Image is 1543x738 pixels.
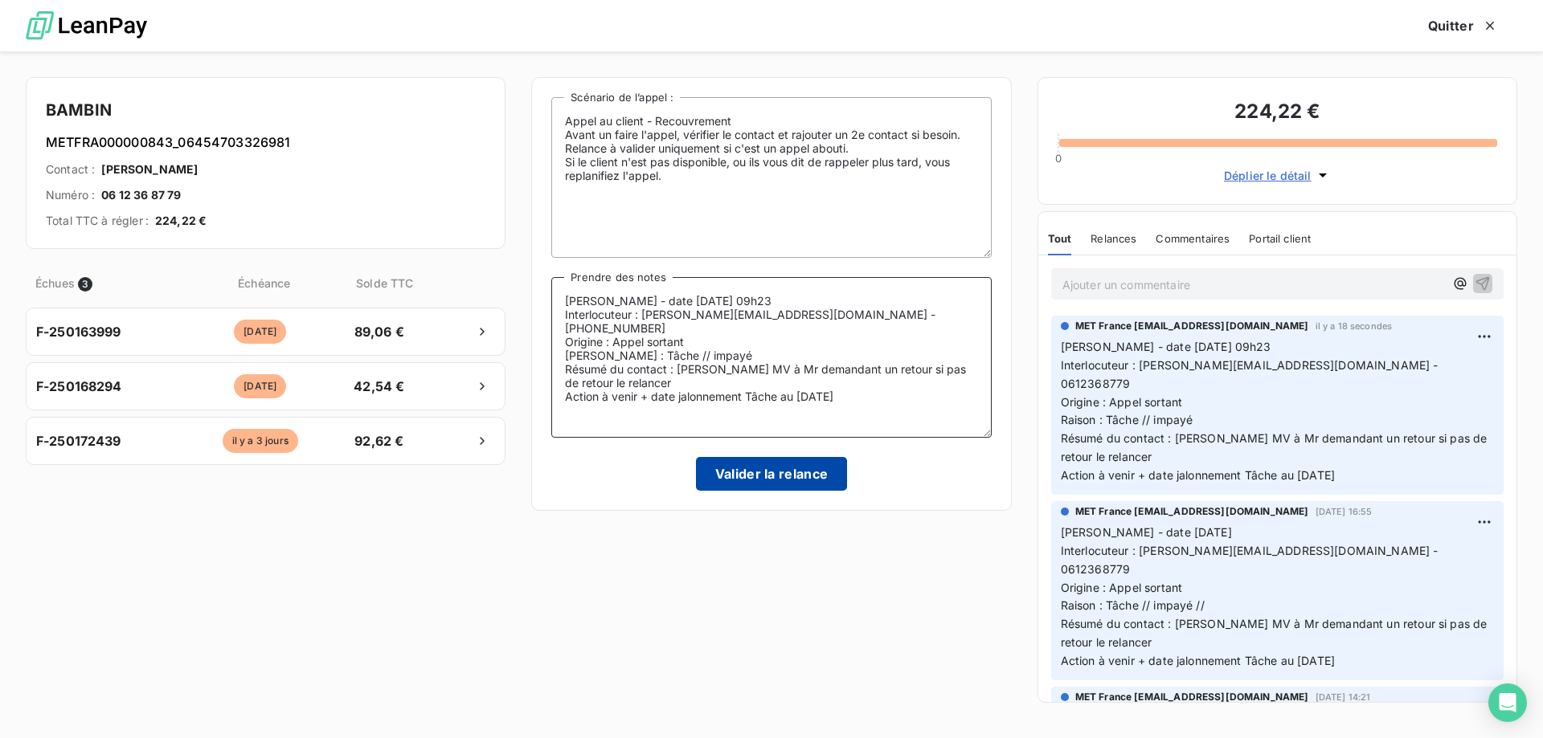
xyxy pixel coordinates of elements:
span: Relances [1091,232,1136,245]
span: Résumé du contact : [PERSON_NAME] MV à Mr demandant un retour si pas de retour le relancer [1061,617,1491,649]
span: [PERSON_NAME] - date [DATE] 09h23 [1061,340,1271,353]
span: F-250163999 [36,322,121,341]
span: Commentaires [1156,232,1230,245]
span: Origine : Appel sortant [1061,395,1182,409]
textarea: Appel au client - Recouvrement Avant un faire l'appel, vérifier le contact et rajouter un 2e cont... [551,97,991,258]
span: Action à venir + date jalonnement Tâche au [DATE] [1061,654,1335,667]
span: Contact : [46,161,95,177]
span: Échéance [189,275,339,292]
span: 89,06 € [337,322,421,341]
span: Interlocuteur : [PERSON_NAME][EMAIL_ADDRESS][DOMAIN_NAME] - 0612368779 [1061,544,1442,576]
span: Déplier le détail [1224,167,1312,184]
span: il y a 3 jours [223,429,298,453]
span: 3 [78,277,92,292]
span: 92,62 € [337,431,421,451]
span: Résumé du contact : [PERSON_NAME] MV à Mr demandant un retour si pas de retour le relancer [1061,431,1491,463]
span: Raison : Tâche // impayé [1061,413,1193,426]
h4: BAMBIN [46,97,485,123]
span: F-250172439 [36,431,121,451]
span: Numéro : [46,187,95,203]
span: [PERSON_NAME] [101,161,198,177]
span: Échues [35,275,75,292]
img: logo LeanPay [26,4,147,48]
span: Solde TTC [342,275,427,292]
span: [DATE] [234,320,286,344]
span: 06 12 36 87 79 [101,187,181,203]
span: Action à venir + date jalonnement Tâche au [DATE] [1061,468,1335,482]
span: F-250168294 [36,377,122,396]
span: [DATE] [234,374,286,398]
span: MET France [EMAIL_ADDRESS][DOMAIN_NAME] [1075,690,1309,704]
h6: METFRA000000843_06454703326981 [46,133,485,152]
span: 224,22 € [155,213,207,229]
span: [DATE] 16:55 [1316,507,1373,516]
span: Interlocuteur : [PERSON_NAME][EMAIL_ADDRESS][DOMAIN_NAME] - 0612368779 [1061,358,1442,390]
span: 0 [1055,152,1062,165]
div: Open Intercom Messenger [1488,683,1527,722]
span: Total TTC à régler : [46,213,149,229]
span: 42,54 € [337,377,421,396]
span: [PERSON_NAME] - date [DATE] [1061,525,1232,539]
span: [DATE] 14:21 [1316,692,1371,702]
span: MET France [EMAIL_ADDRESS][DOMAIN_NAME] [1075,319,1309,333]
span: Portail client [1249,232,1311,245]
span: il y a 18 secondes [1316,321,1393,331]
button: Quitter [1409,9,1517,43]
span: Raison : Tâche // impayé // [1061,598,1205,612]
textarea: [PERSON_NAME] - date [DATE] 09h23 Interlocuteur : [PERSON_NAME][EMAIL_ADDRESS][DOMAIN_NAME] - [PH... [551,277,991,438]
span: Origine : Appel sortant [1061,581,1182,594]
h3: 224,22 € [1058,97,1497,129]
span: MET France [EMAIL_ADDRESS][DOMAIN_NAME] [1075,504,1309,519]
button: Déplier le détail [1219,166,1336,185]
button: Valider la relance [696,457,848,491]
span: Tout [1048,232,1072,245]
